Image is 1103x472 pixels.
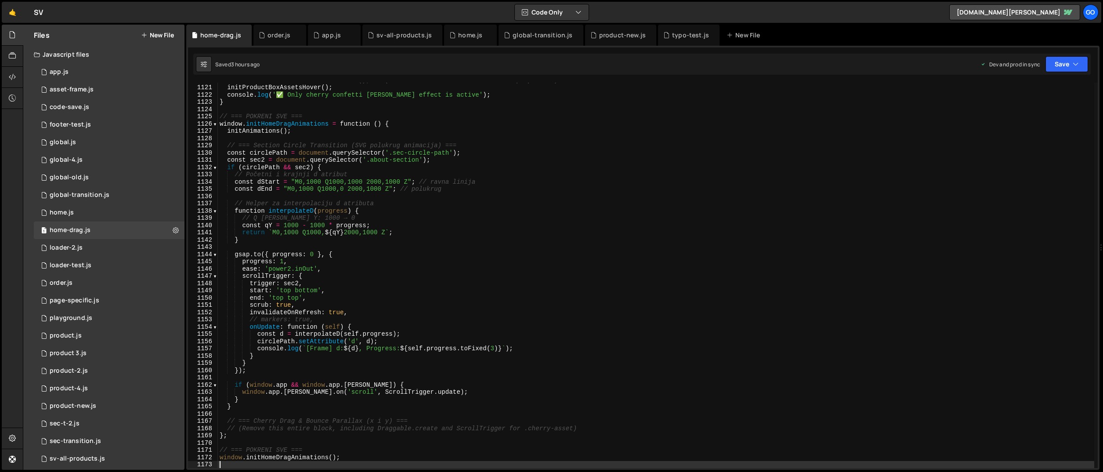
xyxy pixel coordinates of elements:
[188,418,218,425] div: 1167
[2,2,23,23] a: 🤙
[34,292,184,309] div: 14248/37746.js
[34,397,184,415] div: 14248/39945.js
[188,338,218,345] div: 1156
[188,439,218,447] div: 1170
[50,297,99,305] div: page-specific.js
[188,127,218,135] div: 1127
[188,272,218,280] div: 1147
[23,46,184,63] div: Javascript files
[50,209,74,217] div: home.js
[188,265,218,273] div: 1146
[34,81,184,98] div: 14248/44943.js
[231,61,260,68] div: 3 hours ago
[322,31,341,40] div: app.js
[50,68,69,76] div: app.js
[34,257,184,274] div: 14248/42454.js
[376,31,432,40] div: sv-all-products.js
[34,7,43,18] div: SV
[188,229,218,236] div: 1141
[980,61,1040,68] div: Dev and prod in sync
[50,349,87,357] div: product 3.js
[949,4,1080,20] a: [DOMAIN_NAME][PERSON_NAME]
[188,120,218,128] div: 1126
[50,455,105,463] div: sv-all-products.js
[50,156,83,164] div: global-4.js
[34,239,184,257] div: 14248/42526.js
[458,31,482,40] div: home.js
[50,332,82,340] div: product.js
[50,402,96,410] div: product-new.js
[50,314,92,322] div: playground.js
[34,30,50,40] h2: Files
[188,403,218,410] div: 1165
[188,316,218,323] div: 1153
[34,327,184,345] div: 14248/37029.js
[34,63,184,81] div: 14248/38152.js
[188,345,218,352] div: 1157
[188,106,218,113] div: 1124
[188,359,218,367] div: 1159
[50,420,80,428] div: sec-t-2.js
[50,138,76,146] div: global.js
[34,151,184,169] div: 14248/38116.js
[188,207,218,215] div: 1138
[50,174,89,182] div: global-old.js
[50,86,94,94] div: asset-frame.js
[188,156,218,164] div: 1131
[188,301,218,309] div: 1151
[34,221,184,239] div: 14248/40457.js
[50,367,88,375] div: product-2.js
[188,98,218,106] div: 1123
[188,461,218,468] div: 1173
[50,121,91,129] div: footer-test.js
[188,200,218,207] div: 1137
[188,432,218,439] div: 1169
[188,425,218,432] div: 1168
[188,222,218,229] div: 1140
[599,31,646,40] div: product-new.js
[50,385,88,392] div: product-4.js
[34,345,184,362] div: 14248/37239.js
[188,309,218,316] div: 1152
[41,228,47,235] span: 1
[513,31,572,40] div: global-transition.js
[50,261,91,269] div: loader-test.js
[200,31,241,40] div: home-drag.js
[1083,4,1099,20] a: go
[188,84,218,91] div: 1121
[188,171,218,178] div: 1133
[34,98,184,116] div: 14248/38021.js
[188,135,218,142] div: 1128
[50,226,90,234] div: home-drag.js
[34,186,184,204] div: 14248/41685.js
[188,381,218,389] div: 1162
[50,437,101,445] div: sec-transition.js
[268,31,290,40] div: order.js
[34,204,184,221] div: 14248/38890.js
[188,388,218,396] div: 1163
[34,309,184,327] div: 14248/36733.js
[188,251,218,258] div: 1144
[188,193,218,200] div: 1136
[188,113,218,120] div: 1125
[1045,56,1088,72] button: Save
[188,367,218,374] div: 1160
[50,244,83,252] div: loader-2.js
[50,191,109,199] div: global-transition.js
[188,352,218,360] div: 1158
[188,214,218,222] div: 1139
[188,447,218,454] div: 1171
[188,280,218,287] div: 1148
[188,374,218,381] div: 1161
[188,185,218,193] div: 1135
[188,243,218,251] div: 1143
[188,236,218,244] div: 1142
[34,415,184,432] div: 14248/40451.js
[50,103,89,111] div: code-save.js
[188,294,218,302] div: 1150
[34,274,184,292] div: 14248/41299.js
[188,396,218,403] div: 1164
[215,61,260,68] div: Saved
[141,32,174,39] button: New File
